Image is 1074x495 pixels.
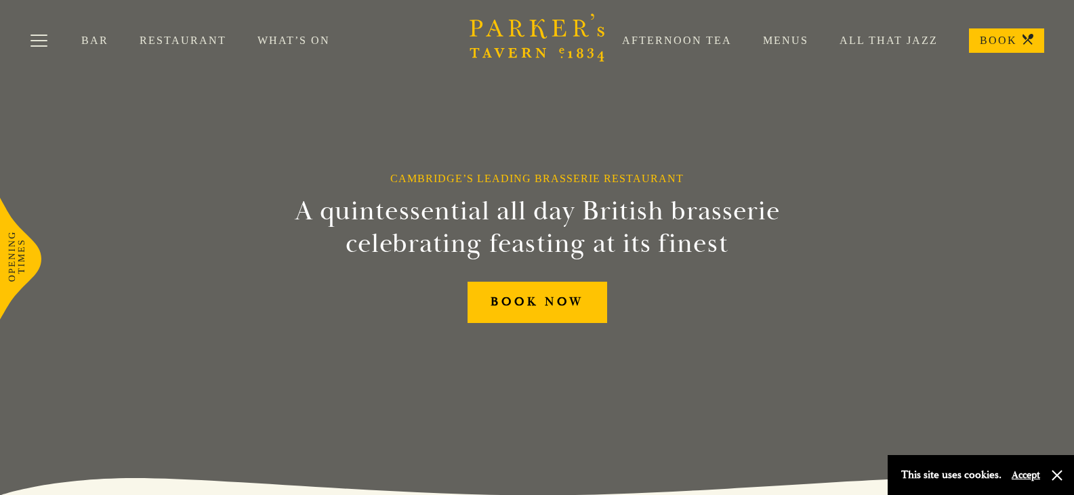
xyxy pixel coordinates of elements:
button: Close and accept [1050,469,1064,482]
p: This site uses cookies. [901,465,1001,485]
h1: Cambridge’s Leading Brasserie Restaurant [390,172,684,185]
a: BOOK NOW [468,282,607,323]
button: Accept [1012,469,1040,481]
h2: A quintessential all day British brasserie celebrating feasting at its finest [228,195,846,260]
